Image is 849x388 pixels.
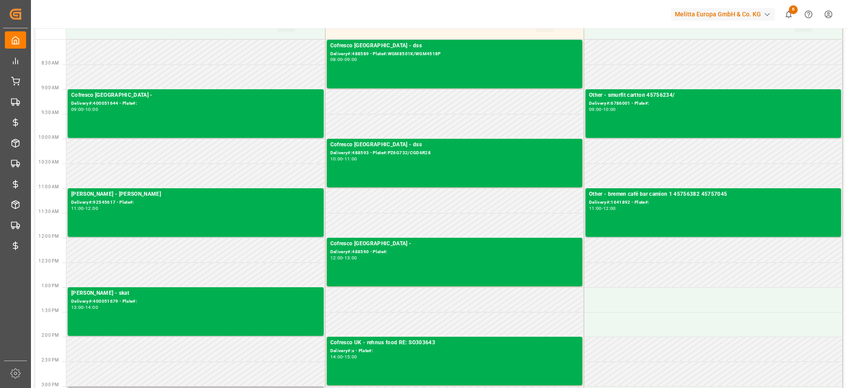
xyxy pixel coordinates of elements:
div: 14:00 [330,355,343,359]
div: - [343,256,344,260]
div: 11:00 [344,157,357,161]
div: Delivery#:1641892 - Plate#: [589,199,838,206]
span: 10:30 AM [38,160,59,164]
div: 12:00 [603,206,616,210]
div: Delivery#:92545617 - Plate#: [71,199,320,206]
span: 10:00 AM [38,135,59,140]
div: 13:00 [71,305,84,309]
div: 14:00 [85,305,98,309]
div: 15:00 [344,355,357,359]
div: Cofresco [GEOGRAPHIC_DATA] - dss [330,42,579,50]
div: - [602,206,603,210]
div: - [343,57,344,61]
div: 10:00 [603,107,616,111]
div: [PERSON_NAME] - [PERSON_NAME] [71,190,320,199]
div: - [84,206,85,210]
div: Melitta Europa GmbH & Co. KG [671,8,775,21]
div: 11:00 [71,206,84,210]
div: 10:00 [85,107,98,111]
div: [PERSON_NAME] - skat [71,289,320,298]
span: 12:30 PM [38,259,59,263]
span: 2:30 PM [42,358,59,362]
div: Other - smurfit cartton 45756234/ [589,91,838,100]
span: 1:00 PM [42,283,59,288]
div: Delivery#:6786001 - Plate#: [589,100,838,107]
div: Delivery#:488589 - Plate#:WGM8501K/WGM4518P [330,50,579,58]
div: Other - bremen café bar camion 1 45756382 45757045 [589,190,838,199]
span: 6 [789,5,798,14]
div: - [343,157,344,161]
div: - [84,305,85,309]
button: Help Center [799,4,818,24]
div: Cofresco [GEOGRAPHIC_DATA] - [330,240,579,248]
span: 9:00 AM [42,85,59,90]
div: 09:00 [71,107,84,111]
div: Delivery#:x - Plate#: [330,347,579,355]
div: - [343,355,344,359]
span: 9:30 AM [42,110,59,115]
div: - [602,107,603,111]
span: 2:00 PM [42,333,59,338]
div: Delivery#:400051644 - Plate#: [71,100,320,107]
div: 09:00 [589,107,602,111]
div: Delivery#:488593 - Plate#:PZ6G732/CGD6R28 [330,149,579,157]
button: Melitta Europa GmbH & Co. KG [671,6,779,23]
div: 12:00 [330,256,343,260]
div: Delivery#:400051679 - Plate#: [71,298,320,305]
span: 3:00 PM [42,382,59,387]
div: 10:00 [330,157,343,161]
div: Cofresco UK - rehnus food RE: SO303643 [330,339,579,347]
div: 12:00 [85,206,98,210]
div: Delivery#:488590 - Plate#: [330,248,579,256]
div: Cofresco [GEOGRAPHIC_DATA] - [71,91,320,100]
button: show 6 new notifications [779,4,799,24]
span: 1:30 PM [42,308,59,313]
span: 11:30 AM [38,209,59,214]
div: - [84,107,85,111]
div: Cofresco [GEOGRAPHIC_DATA] - dss [330,141,579,149]
span: 12:00 PM [38,234,59,239]
div: 09:00 [344,57,357,61]
div: 11:00 [589,206,602,210]
span: 8:30 AM [42,61,59,65]
div: 08:00 [330,57,343,61]
div: 13:00 [344,256,357,260]
span: 11:00 AM [38,184,59,189]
